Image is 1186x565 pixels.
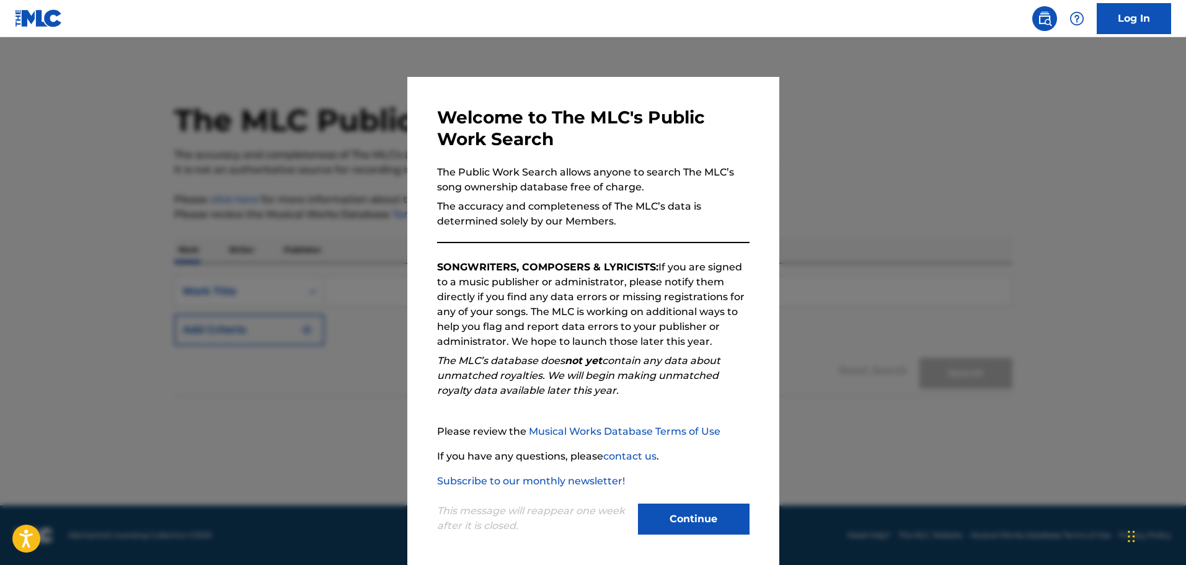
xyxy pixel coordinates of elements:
div: Help [1064,6,1089,31]
em: The MLC’s database does contain any data about unmatched royalties. We will begin making unmatche... [437,355,720,396]
p: This message will reappear one week after it is closed. [437,504,631,533]
p: Please review the [437,424,750,439]
p: If you have any questions, please . [437,449,750,464]
img: MLC Logo [15,9,63,27]
p: The accuracy and completeness of The MLC’s data is determined solely by our Members. [437,199,750,229]
a: Public Search [1032,6,1057,31]
strong: not yet [565,355,602,367]
img: help [1069,11,1084,26]
p: If you are signed to a music publisher or administrator, please notify them directly if you find ... [437,260,750,349]
h3: Welcome to The MLC's Public Work Search [437,107,750,150]
a: Musical Works Database Terms of Use [529,425,720,437]
img: search [1037,11,1052,26]
p: The Public Work Search allows anyone to search The MLC’s song ownership database free of charge. [437,165,750,195]
a: contact us [603,450,657,462]
div: Drag [1128,518,1135,555]
button: Continue [638,504,750,535]
strong: SONGWRITERS, COMPOSERS & LYRICISTS: [437,261,658,273]
a: Log In [1097,3,1171,34]
a: Subscribe to our monthly newsletter! [437,475,625,487]
iframe: Chat Widget [1124,505,1186,565]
